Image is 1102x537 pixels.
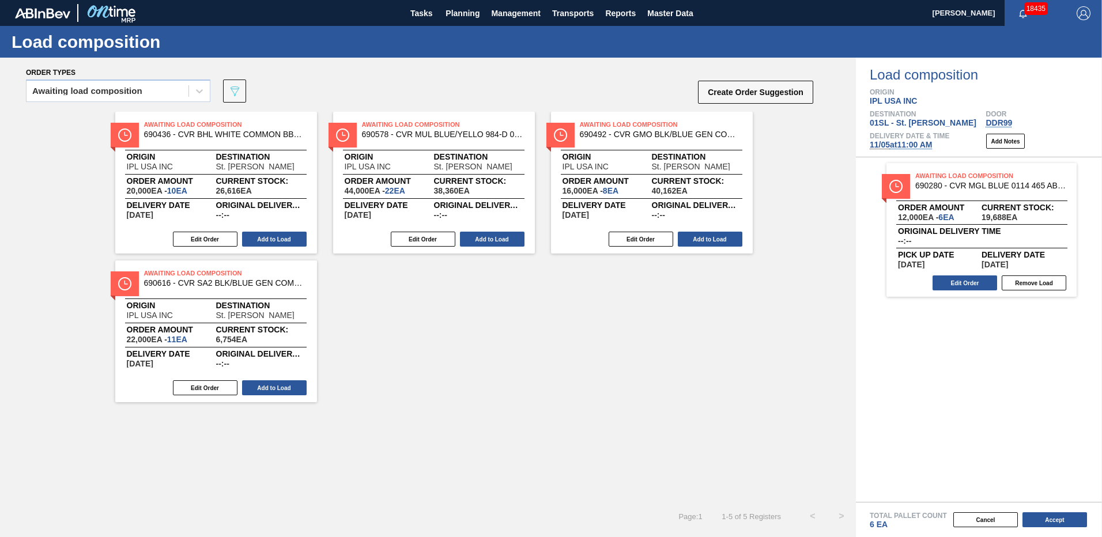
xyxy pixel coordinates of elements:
span: Transports [552,6,594,20]
span: Order amount [898,204,982,211]
span: 690492 - CVR GMO BLK/BLUE GEN COMMON BBL VALVE CO [580,130,741,139]
button: Notifications [1005,5,1041,21]
span: 1 - 5 of 5 Registers [720,512,781,521]
span: DDR99 [986,118,1013,127]
span: ,11/05/2025, [982,260,1008,268]
span: 10,EA [167,186,187,195]
span: Order amount [127,326,216,333]
span: IPL USA INC [345,162,391,171]
span: Current Stock: [216,326,305,333]
span: Awaiting Load Composition [144,267,305,279]
span: Order types [26,69,76,77]
span: Delivery Date [563,202,652,209]
button: Add to Load [678,232,742,247]
span: Awaiting Load Composition [915,170,1077,181]
span: Origin [345,153,434,160]
span: Pick up Date [898,251,982,258]
span: Origin [563,153,652,160]
span: Load composition [870,68,1102,82]
span: ,10/29/2025 [898,260,924,268]
span: Reports [605,6,636,20]
span: statusAwaiting Load Composition690616 - CVR SA2 BLK/BLUE GEN COMMON BBL VALVE COriginIPL USA INCD... [115,260,317,402]
img: TNhmsLtSVTkK8tSr43FrP2fwEKptu5GPRR3wAAAABJRU5ErkJggg== [15,8,70,18]
span: 20,000EA-10EA [127,187,187,195]
span: 22,000EA-11EA [127,335,187,343]
span: St. Louis Brewery [434,162,512,171]
span: statusAwaiting Load Composition690280 - CVR MGL BLUE 0114 465 ABIDRM 435 0900 20Order amount12,00... [856,157,1102,297]
button: Accept [1022,512,1087,527]
span: IPL USA INC [127,162,173,171]
img: status [118,128,131,142]
span: Awaiting Load Composition [144,119,305,130]
button: < [798,502,827,531]
span: Order amount [563,177,652,184]
span: 12,000EA-6EA [898,213,954,221]
img: Logout [1077,6,1090,20]
span: St. Louis Brewery [652,162,730,171]
span: 16,000EA-8EA [563,187,619,195]
span: St. Louis Brewery [216,162,295,171]
span: Order amount [345,177,434,184]
span: Tasks [409,6,434,20]
span: Original delivery time [216,202,305,209]
span: Original delivery time [898,228,1065,235]
span: ,19,688,EA [982,213,1017,221]
span: Destination [870,111,986,118]
button: Edit Order [391,232,455,247]
span: Destination [434,153,523,160]
span: Current Stock: [652,177,741,184]
span: Current Stock: [434,177,523,184]
span: Order amount [127,177,216,184]
button: Edit Order [173,380,237,395]
span: Master Data [647,6,693,20]
span: Awaiting Load Composition [580,119,741,130]
span: St. Louis Brewery [216,311,295,319]
span: ,26,616,EA, [216,187,252,195]
span: Destination [216,153,305,160]
button: Remove Load [1002,275,1066,290]
span: Original delivery time [216,350,305,357]
span: 11/05/2025 [127,360,153,368]
span: statusAwaiting Load Composition690436 - CVR BHL WHITE COMMON BBL 0716 465 ABIDRMOriginIPL USA INC... [115,112,317,254]
img: status [336,128,349,142]
span: 18435 [1024,2,1048,15]
span: Planning [446,6,480,20]
span: 44,000EA-22EA [345,187,405,195]
button: Add to Load [242,232,307,247]
span: 11/05/2025 [127,211,153,219]
span: Current Stock: [982,204,1065,211]
span: 22,EA [385,186,405,195]
img: status [554,128,567,142]
span: ,38,360,EA, [434,187,470,195]
img: status [118,277,131,290]
span: Origin [870,89,1102,96]
span: 690578 - CVR MUL BLUE/YELLO 984-D 0220 465 ABIDRM [362,130,523,139]
span: 690436 - CVR BHL WHITE COMMON BBL 0716 465 ABIDRM [144,130,305,139]
span: IPL USA INC [127,311,173,319]
span: Original delivery time [434,202,523,209]
span: Delivery Date & Time [870,133,949,139]
span: 6,EA [938,213,954,222]
span: Current Stock: [216,177,305,184]
span: Page : 1 [678,512,702,521]
span: 690616 - CVR SA2 BLK/BLUE GEN COMMON BBL VALVE C [144,279,305,288]
span: Original delivery time [652,202,741,209]
button: Add Notes [986,134,1025,149]
span: Delivery Date [127,350,216,357]
button: Edit Order [173,232,237,247]
span: 11/05/2025 [563,211,589,219]
span: --:-- [216,360,229,368]
button: Add to Load [242,380,307,395]
span: 11,EA [167,335,187,344]
span: Management [491,6,541,20]
button: > [827,502,856,531]
span: 11/05 at 11:00 AM [870,140,932,149]
span: statusAwaiting Load Composition690492 - CVR GMO BLK/BLUE GEN COMMON BBL VALVE COOriginIPL USA INC... [551,112,753,254]
span: --:-- [434,211,447,219]
span: 01SL - St. [PERSON_NAME] [870,118,976,127]
span: IPL USA INC [870,96,917,105]
span: Destination [652,153,741,160]
span: ,6,754,EA, [216,335,248,343]
span: Destination [216,302,305,309]
button: Edit Order [933,275,997,290]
